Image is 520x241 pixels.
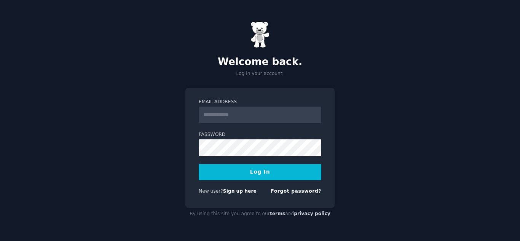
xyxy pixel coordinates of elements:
p: Log in your account. [185,70,335,77]
a: Forgot password? [271,188,321,194]
a: Sign up here [223,188,257,194]
a: terms [270,211,285,216]
img: Gummy Bear [250,21,270,48]
span: New user? [199,188,223,194]
h2: Welcome back. [185,56,335,68]
label: Email Address [199,99,321,105]
button: Log In [199,164,321,180]
div: By using this site you agree to our and [185,208,335,220]
label: Password [199,131,321,138]
a: privacy policy [294,211,330,216]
